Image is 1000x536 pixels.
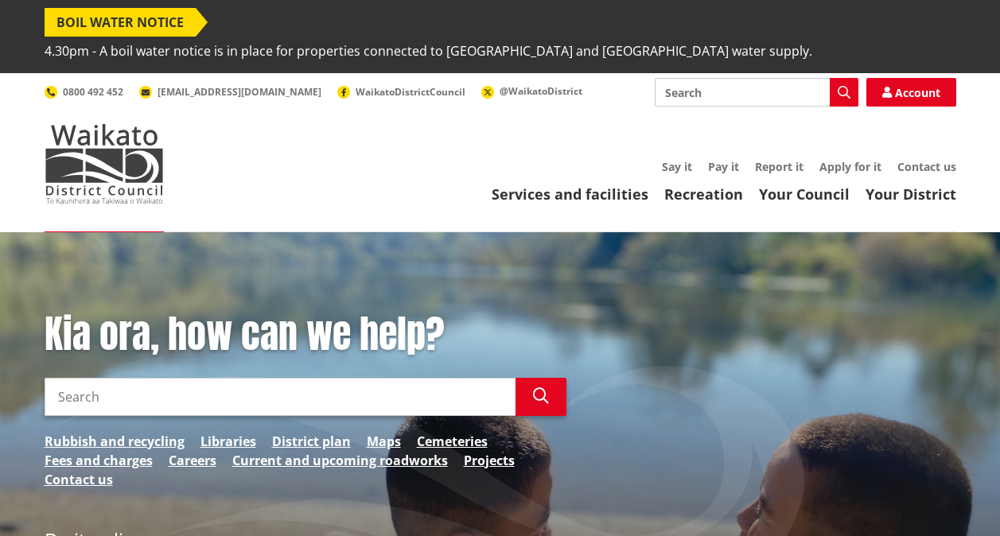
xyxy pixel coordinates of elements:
span: 0800 492 452 [63,85,123,99]
a: Recreation [664,184,743,204]
h1: Kia ora, how can we help? [45,312,566,358]
a: WaikatoDistrictCouncil [337,85,465,99]
span: 4.30pm - A boil water notice is in place for properties connected to [GEOGRAPHIC_DATA] and [GEOGR... [45,37,812,65]
input: Search input [655,78,858,107]
a: Contact us [897,159,956,174]
a: Your District [866,184,956,204]
a: Services and facilities [492,184,648,204]
a: Careers [169,451,216,470]
a: Maps [367,432,401,451]
a: [EMAIL_ADDRESS][DOMAIN_NAME] [139,85,321,99]
a: Libraries [200,432,256,451]
a: Current and upcoming roadworks [232,451,448,470]
a: Fees and charges [45,451,153,470]
a: Say it [662,159,692,174]
a: Cemeteries [417,432,488,451]
a: Contact us [45,470,113,489]
a: Account [866,78,956,107]
span: BOIL WATER NOTICE [45,8,196,37]
span: [EMAIL_ADDRESS][DOMAIN_NAME] [158,85,321,99]
a: @WaikatoDistrict [481,84,582,98]
a: Apply for it [819,159,881,174]
a: Projects [464,451,515,470]
a: Rubbish and recycling [45,432,185,451]
a: Pay it [708,159,739,174]
span: @WaikatoDistrict [500,84,582,98]
img: Waikato District Council - Te Kaunihera aa Takiwaa o Waikato [45,124,164,204]
a: Your Council [759,184,850,204]
a: 0800 492 452 [45,85,123,99]
a: District plan [272,432,351,451]
a: Report it [755,159,804,174]
span: WaikatoDistrictCouncil [356,85,465,99]
input: Search input [45,378,516,416]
